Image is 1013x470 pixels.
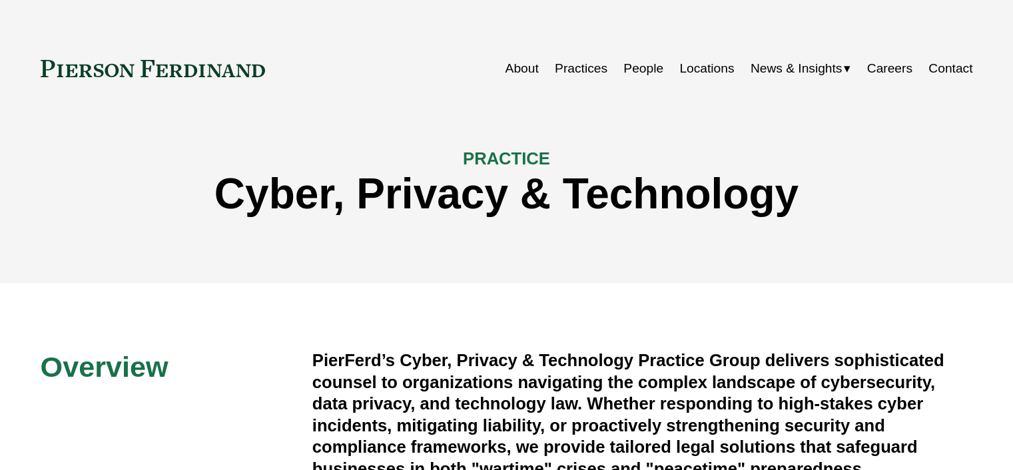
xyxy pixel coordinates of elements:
[928,56,972,81] a: Contact
[751,56,851,81] a: folder dropdown
[751,57,843,81] span: News & Insights
[506,56,539,81] a: About
[679,56,734,81] a: Locations
[41,170,973,218] h1: Cyber, Privacy & Technology
[41,351,169,383] span: Overview
[555,56,607,81] a: Practices
[867,56,912,81] a: Careers
[623,56,663,81] a: People
[463,149,550,168] span: PRACTICE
